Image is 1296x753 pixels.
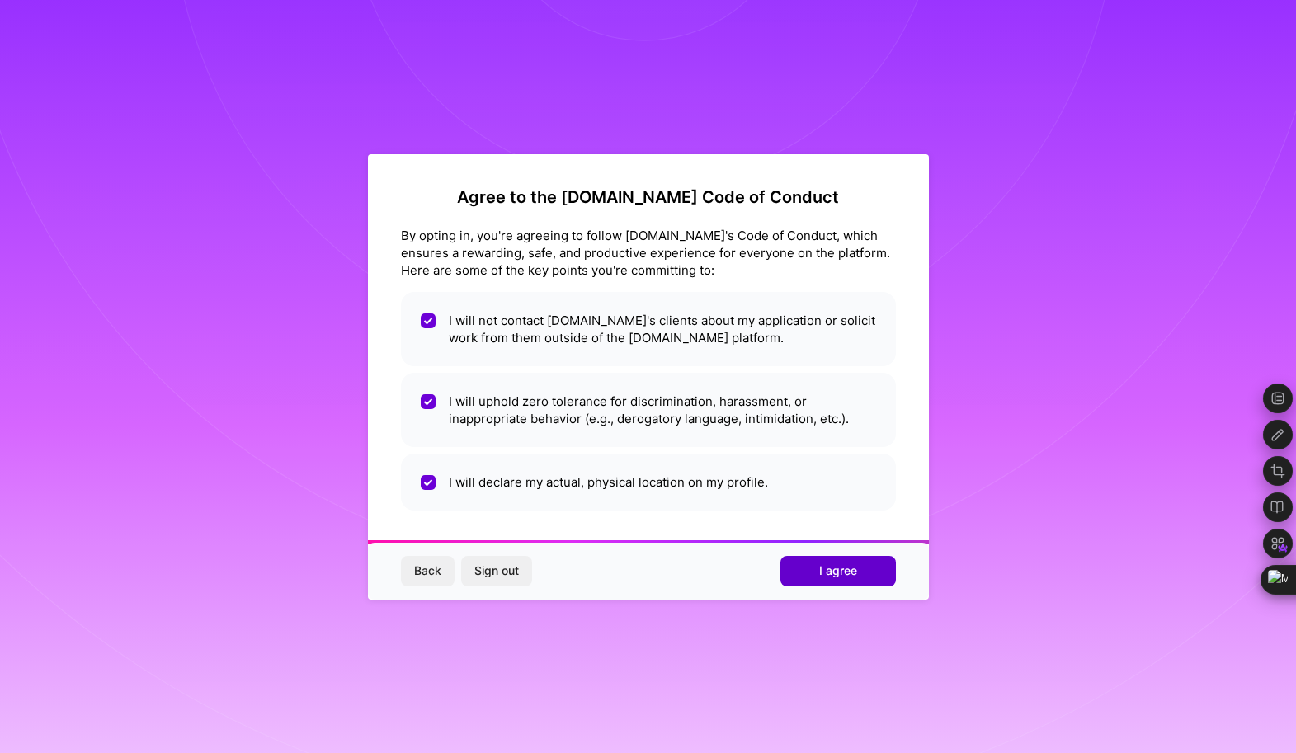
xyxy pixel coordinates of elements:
[401,292,896,366] li: I will not contact [DOMAIN_NAME]'s clients about my application or solicit work from them outside...
[401,227,896,279] div: By opting in, you're agreeing to follow [DOMAIN_NAME]'s Code of Conduct, which ensures a rewardin...
[474,562,519,579] span: Sign out
[401,187,896,207] h2: Agree to the [DOMAIN_NAME] Code of Conduct
[780,556,896,586] button: I agree
[401,454,896,511] li: I will declare my actual, physical location on my profile.
[414,562,441,579] span: Back
[401,373,896,447] li: I will uphold zero tolerance for discrimination, harassment, or inappropriate behavior (e.g., der...
[461,556,532,586] button: Sign out
[819,562,857,579] span: I agree
[401,556,455,586] button: Back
